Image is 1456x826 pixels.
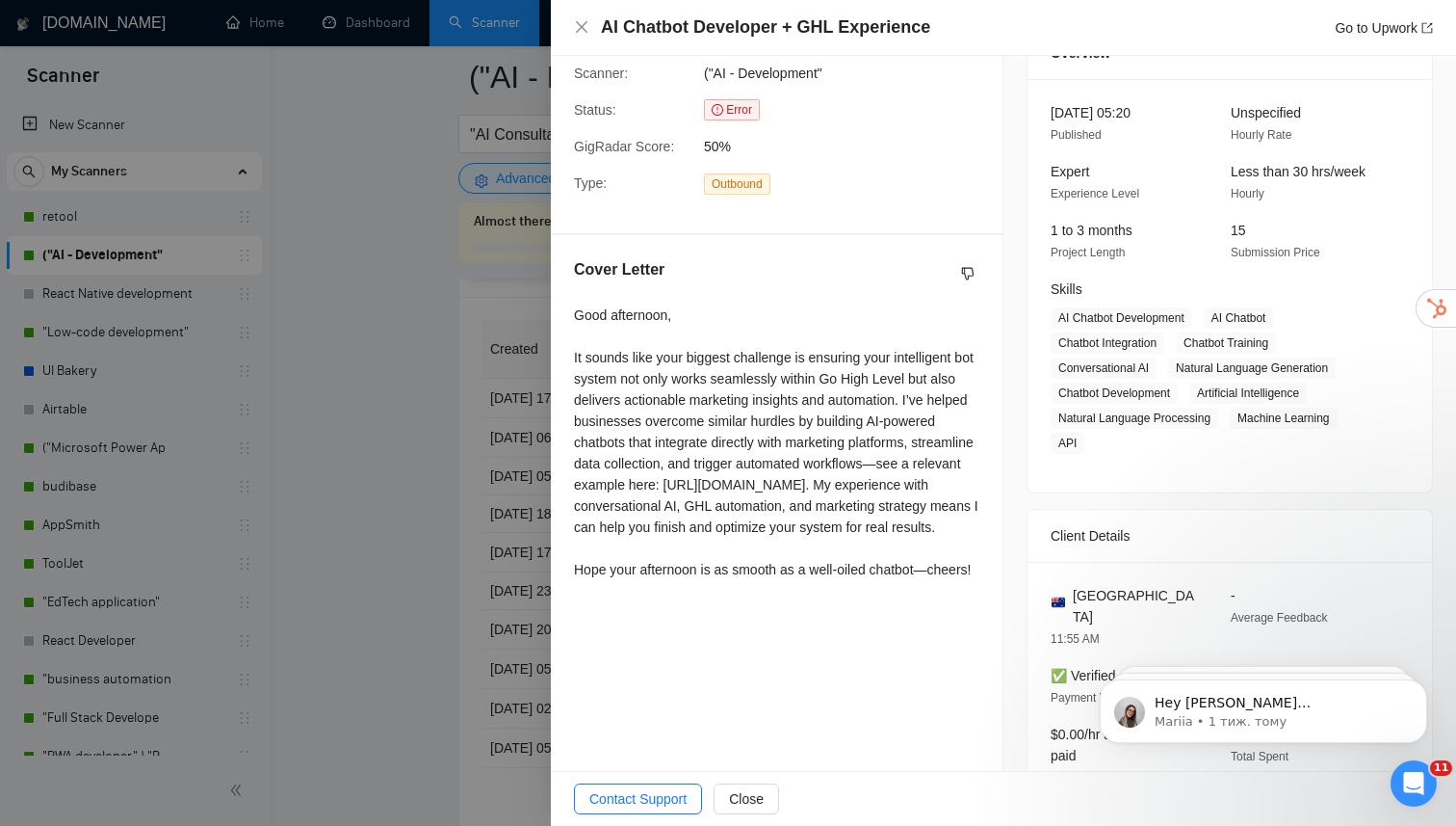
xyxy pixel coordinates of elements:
span: Conversational AI [1051,358,1157,379]
span: AI Chatbot Development [1051,307,1192,329]
span: Scanner: [574,66,628,81]
span: ("AI - Development" [704,66,822,81]
span: close [574,19,589,35]
h5: Cover Letter [574,258,664,281]
span: Hourly Rate [1231,128,1291,142]
span: 1 to 3 months [1051,223,1132,238]
span: Published [1051,128,1102,142]
button: dislike [956,262,979,285]
span: 50% [704,136,993,157]
span: export [1421,22,1433,34]
div: Client Details [1051,510,1409,562]
span: 11:55 AM [1051,632,1100,646]
span: GigRadar Score: [574,139,674,154]
span: Unspecified [1231,105,1301,120]
span: [DATE] 05:20 [1051,105,1131,120]
span: Experience Level [1051,187,1139,200]
span: Skills [1051,281,1082,297]
span: Contact Support [589,788,687,810]
h4: AI Chatbot Developer + GHL Experience [601,15,930,40]
span: Close [729,788,764,810]
span: Average Feedback [1231,611,1328,625]
iframe: Intercom notifications повідомлення [1071,639,1456,774]
iframe: Intercom live chat [1391,760,1437,807]
span: Chatbot Training [1176,333,1276,354]
span: exclamation-circle [712,104,723,116]
span: Less than 30 hrs/week [1231,164,1365,179]
span: Artificial Intelligence [1189,383,1307,404]
span: 11 [1430,760,1452,776]
a: Go to Upworkexport [1335,20,1433,36]
span: Payment Verification [1051,691,1156,705]
span: Error [704,99,760,120]
span: - [1231,588,1235,603]
span: [GEOGRAPHIC_DATA] [1073,585,1200,627]
span: Chatbot Development [1051,383,1178,404]
span: Natural Language Processing [1051,408,1218,429]
img: 🇦🇺 [1052,596,1065,609]
span: Natural Language Generation [1168,358,1336,379]
button: Contact Support [574,784,702,814]
span: Outbound [704,173,770,195]
span: Machine Learning [1230,408,1337,429]
span: $0.00/hr avg hourly rate paid [1051,727,1193,763]
span: Submission Price [1231,246,1320,259]
span: Hourly [1231,187,1264,200]
span: Expert [1051,164,1089,179]
span: API [1051,433,1084,454]
span: Status: [574,102,616,118]
button: Close [574,19,589,36]
div: Good afternoon, It sounds like your biggest challenge is ensuring your intelligent bot system not... [574,305,979,580]
span: 15 [1231,223,1246,238]
span: Type: [574,175,607,191]
span: ✅ Verified [1051,668,1116,683]
span: Chatbot Integration [1051,333,1164,354]
span: dislike [961,266,975,281]
button: Close [714,784,779,814]
span: Project Length [1051,246,1125,259]
span: AI Chatbot [1204,307,1274,329]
